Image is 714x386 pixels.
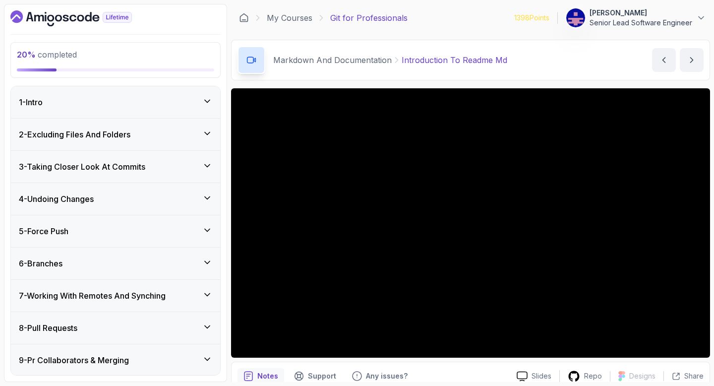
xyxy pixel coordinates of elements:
[11,183,220,215] button: 4-Undoing Changes
[308,371,336,381] p: Support
[19,322,77,334] h3: 8 - Pull Requests
[514,13,549,23] p: 1398 Points
[680,48,704,72] button: next content
[10,10,155,26] a: Dashboard
[19,354,129,366] h3: 9 - Pr Collaborators & Merging
[663,371,704,381] button: Share
[19,161,145,173] h3: 3 - Taking Closer Look At Commits
[11,215,220,247] button: 5-Force Push
[11,151,220,183] button: 3-Taking Closer Look At Commits
[366,371,408,381] p: Any issues?
[509,371,559,382] a: Slides
[629,371,655,381] p: Designs
[267,12,312,24] a: My Courses
[584,371,602,381] p: Repo
[288,368,342,384] button: Support button
[19,257,62,269] h3: 6 - Branches
[532,371,551,381] p: Slides
[566,8,585,27] img: user profile image
[684,371,704,381] p: Share
[17,50,36,60] span: 20 %
[590,18,692,28] p: Senior Lead Software Engineer
[566,8,706,28] button: user profile image[PERSON_NAME]Senior Lead Software Engineer
[19,129,130,140] h3: 2 - Excluding Files And Folders
[402,54,507,66] p: Introduction To Readme Md
[19,225,68,237] h3: 5 - Force Push
[17,50,77,60] span: completed
[19,96,43,108] h3: 1 - Intro
[19,290,166,302] h3: 7 - Working With Remotes And Synching
[273,54,392,66] p: Markdown And Documentation
[11,344,220,376] button: 9-Pr Collaborators & Merging
[257,371,278,381] p: Notes
[11,280,220,312] button: 7-Working With Remotes And Synching
[590,8,692,18] p: [PERSON_NAME]
[653,324,714,371] iframe: chat widget
[330,12,408,24] p: Git for Professionals
[11,312,220,344] button: 8-Pull Requests
[19,193,94,205] h3: 4 - Undoing Changes
[11,248,220,279] button: 6-Branches
[11,86,220,118] button: 1-Intro
[652,48,676,72] button: previous content
[231,88,710,358] iframe: 5 - Introduction to README md
[239,13,249,23] a: Dashboard
[346,368,414,384] button: Feedback button
[238,368,284,384] button: notes button
[11,119,220,150] button: 2-Excluding Files And Folders
[560,370,610,383] a: Repo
